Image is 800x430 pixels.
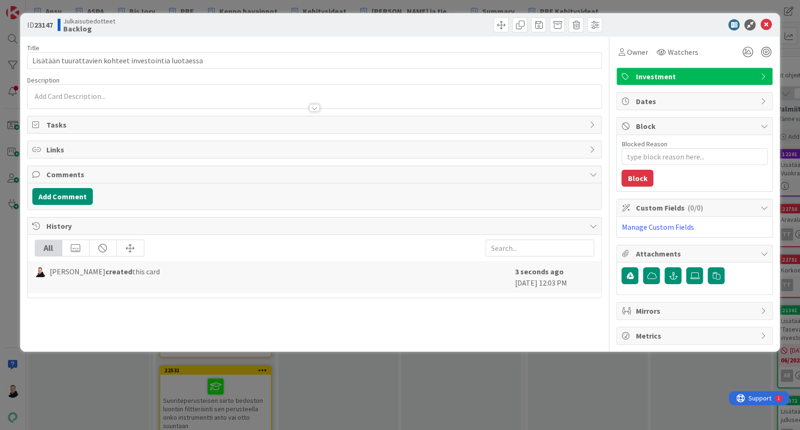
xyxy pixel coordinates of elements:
button: Add Comment [32,188,93,205]
input: type card name here... [27,52,602,69]
label: Blocked Reason [621,140,667,148]
label: Title [27,44,39,52]
span: Custom Fields [636,202,755,213]
div: [DATE] 12:03 PM [515,266,594,288]
span: Julkaisutiedotteet [63,17,115,25]
span: Support [20,1,43,13]
span: Owner [627,46,648,58]
div: 1 [49,4,51,11]
span: Block [636,121,755,132]
span: Attachments [636,248,755,259]
span: ( 0/0 ) [687,203,703,212]
span: Dates [636,96,755,107]
span: Watchers [667,46,698,58]
b: created [105,267,132,276]
span: [PERSON_NAME] this card [50,266,160,277]
button: Block [621,170,653,187]
span: History [46,220,585,232]
span: Metrics [636,330,755,341]
input: Search... [486,240,594,256]
span: Links [46,144,585,155]
span: Comments [46,169,585,180]
span: Tasks [46,119,585,130]
b: Backlog [63,25,115,32]
div: All [35,240,62,256]
img: AN [35,267,45,277]
a: Manage Custom Fields [621,222,694,232]
b: 3 seconds ago [515,267,563,276]
span: Mirrors [636,305,755,317]
b: 23147 [34,20,53,30]
span: Description [27,76,60,84]
span: ID [27,19,53,30]
span: Investment [636,71,755,82]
